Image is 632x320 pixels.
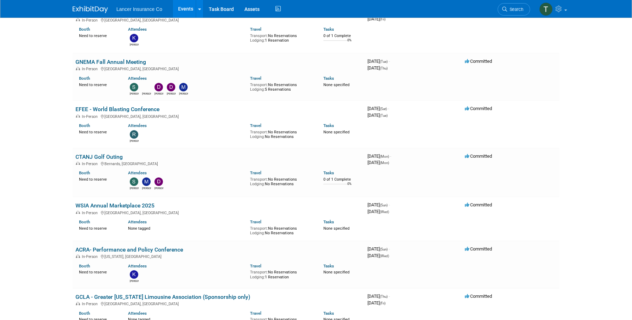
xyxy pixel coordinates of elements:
[130,34,138,42] img: Kevin Rose
[250,83,268,87] span: Transport:
[82,114,100,119] span: In-Person
[75,17,362,23] div: [GEOGRAPHIC_DATA], [GEOGRAPHIC_DATA]
[130,91,139,96] div: Steven O'Shea
[250,275,265,279] span: Lodging:
[323,226,350,231] span: None specified
[250,231,265,235] span: Lodging:
[142,177,151,186] img: Matt Mushorn
[380,66,388,70] span: (Thu)
[179,83,188,91] img: Michael Arcario
[142,186,151,190] div: Matt Mushorn
[323,219,334,224] a: Tasks
[82,18,100,23] span: In-Person
[323,130,350,134] span: None specified
[323,34,362,38] div: 0 of 1 Complete
[76,162,80,165] img: In-Person Event
[367,209,389,214] span: [DATE]
[76,254,80,258] img: In-Person Event
[323,27,334,32] a: Tasks
[79,123,90,128] a: Booth
[250,270,268,274] span: Transport:
[250,176,313,187] div: No Reservations No Reservations
[250,177,268,182] span: Transport:
[82,211,100,215] span: In-Person
[250,219,261,224] a: Travel
[154,83,163,91] img: Dennis Kelly
[250,264,261,268] a: Travel
[389,202,390,207] span: -
[390,153,391,159] span: -
[380,107,387,111] span: (Sat)
[128,123,147,128] a: Attendees
[465,59,492,64] span: Committed
[367,246,390,252] span: [DATE]
[367,16,385,22] span: [DATE]
[79,27,90,32] a: Booth
[367,253,389,258] span: [DATE]
[130,83,138,91] img: Steven O'Shea
[250,123,261,128] a: Travel
[82,254,100,259] span: In-Person
[75,301,362,306] div: [GEOGRAPHIC_DATA], [GEOGRAPHIC_DATA]
[367,300,385,306] span: [DATE]
[507,7,523,12] span: Search
[128,76,147,81] a: Attendees
[76,302,80,305] img: In-Person Event
[79,225,117,231] div: Need to reserve
[367,106,389,111] span: [DATE]
[79,268,117,275] div: Need to reserve
[76,67,80,70] img: In-Person Event
[130,139,139,143] div: Ralph Burnham
[75,59,146,65] a: GNEMA Fall Annual Meeting
[323,170,334,175] a: Tasks
[250,38,265,43] span: Lodging:
[250,268,313,279] div: No Reservations 1 Reservation
[76,18,80,22] img: In-Person Event
[380,17,385,21] span: (Fri)
[250,128,313,139] div: No Reservations No Reservations
[154,177,163,186] img: Dennis Kelly
[75,161,362,166] div: Bernards, [GEOGRAPHIC_DATA]
[380,301,385,305] span: (Fri)
[79,176,117,182] div: Need to reserve
[154,91,163,96] div: Dennis Kelly
[82,67,100,71] span: In-Person
[250,34,268,38] span: Transport:
[79,76,90,81] a: Booth
[498,3,530,16] a: Search
[465,106,492,111] span: Committed
[76,211,80,214] img: In-Person Event
[79,311,90,316] a: Booth
[75,202,154,209] a: WSIA Annual Marketplace 2025
[82,162,100,166] span: In-Person
[465,153,492,159] span: Committed
[250,182,265,186] span: Lodging:
[75,153,123,160] a: CTANJ Golf Outing
[142,91,151,96] div: Danielle Smith
[323,270,350,274] span: None specified
[250,130,268,134] span: Transport:
[380,114,388,117] span: (Tue)
[389,59,390,64] span: -
[250,76,261,81] a: Travel
[128,27,147,32] a: Attendees
[130,270,138,279] img: kathy egan
[75,66,362,71] div: [GEOGRAPHIC_DATA], [GEOGRAPHIC_DATA]
[79,219,90,224] a: Booth
[380,60,388,64] span: (Tue)
[250,170,261,175] a: Travel
[388,106,389,111] span: -
[73,6,108,13] img: ExhibitDay
[250,311,261,316] a: Travel
[380,247,388,251] span: (Sun)
[380,210,389,214] span: (Wed)
[367,153,391,159] span: [DATE]
[250,226,268,231] span: Transport:
[154,186,163,190] div: Dennis Kelly
[380,295,388,298] span: (Thu)
[75,113,362,119] div: [GEOGRAPHIC_DATA], [GEOGRAPHIC_DATA]
[323,177,362,182] div: 0 of 1 Complete
[130,42,139,47] div: Kevin Rose
[380,254,389,258] span: (Wed)
[130,186,139,190] div: Steven O'Shea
